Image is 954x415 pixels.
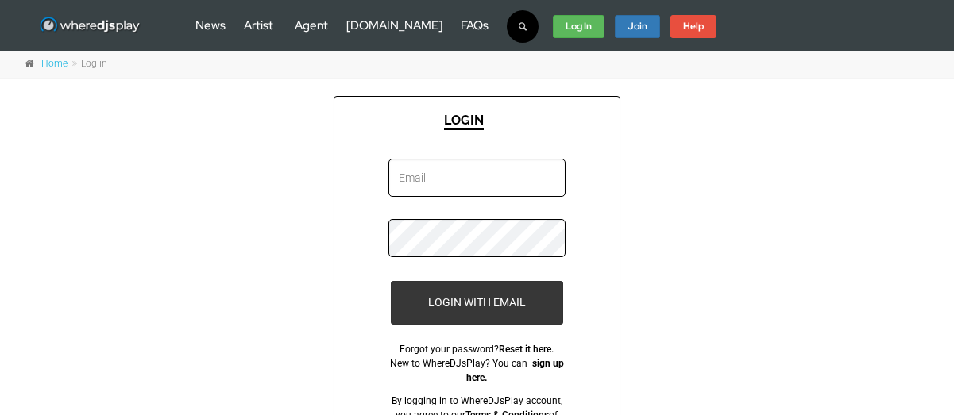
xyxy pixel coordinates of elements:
[553,15,604,39] a: Log In
[390,358,527,369] a: New to WhereDJsPlay? You can
[683,20,704,33] strong: Help
[195,17,226,33] a: News
[499,344,554,355] a: Reset it here.
[566,20,592,33] strong: Log In
[388,343,566,357] div: Forgot your password?
[628,20,647,33] strong: Join
[466,358,564,383] a: sign up here.
[295,17,328,33] a: Agent
[41,58,68,69] a: Home
[391,281,562,325] button: LOGIN WITH EMAIL
[444,113,484,128] p: LOGIN
[39,16,141,36] img: WhereDJsPlay
[615,15,660,39] a: Join
[388,159,566,197] input: Email
[346,17,442,33] a: [DOMAIN_NAME]
[70,57,107,71] li: Log in
[461,17,489,33] a: FAQs
[670,15,716,39] a: Help
[244,17,273,33] a: Artist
